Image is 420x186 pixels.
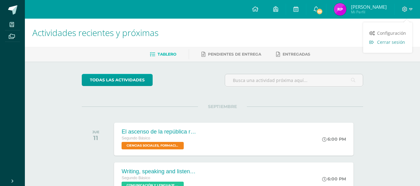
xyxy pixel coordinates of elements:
[122,129,196,135] div: El ascenso de la república romana
[92,130,99,134] div: JUE
[201,49,261,59] a: Pendientes de entrega
[322,136,346,142] div: 6:00 PM
[363,29,412,38] a: Configuración
[363,38,412,47] a: Cerrar sesión
[208,52,261,57] span: Pendientes de entrega
[122,168,196,175] div: Writing, speaking and listening.
[377,39,405,45] span: Cerrar sesión
[334,3,346,16] img: 612d8540f47d75f38da33de7c34a2a03.png
[122,176,150,180] span: Segundo Básico
[276,49,310,59] a: Entregadas
[122,142,184,149] span: CIENCIAS SOCIALES, FORMACIÓN CIUDADANA E INTERCULTURALIDAD 'Sección A'
[283,52,310,57] span: Entregadas
[198,104,247,109] span: SEPTIEMBRE
[377,30,406,36] span: Configuración
[150,49,176,59] a: Tablero
[316,8,323,15] span: 69
[122,136,150,140] span: Segundo Básico
[82,74,153,86] a: todas las Actividades
[32,27,159,39] span: Actividades recientes y próximas
[351,9,387,15] span: Mi Perfil
[92,134,99,142] div: 11
[158,52,176,57] span: Tablero
[225,74,363,86] input: Busca una actividad próxima aquí...
[322,176,346,182] div: 6:00 PM
[351,4,387,10] span: [PERSON_NAME]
